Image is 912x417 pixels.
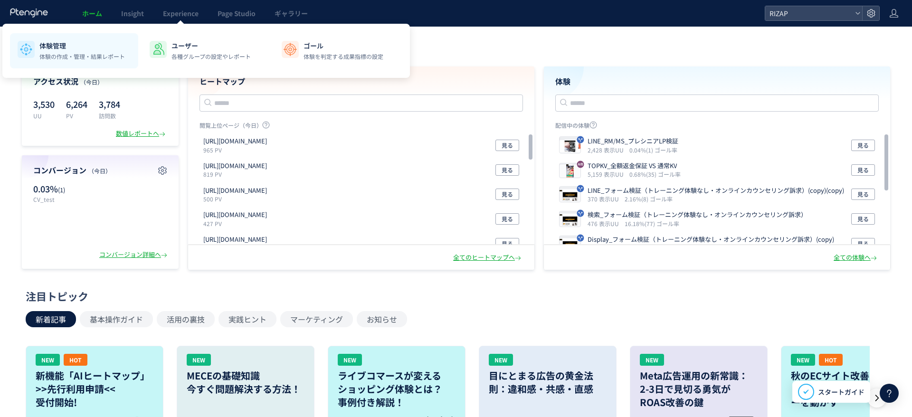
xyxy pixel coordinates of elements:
button: 見る [495,213,519,225]
p: ゴール [304,41,383,50]
span: (1) [58,185,65,194]
div: NEW [489,354,513,366]
p: ユーザー [171,41,251,50]
p: 各種グループの設定やレポート [171,52,251,61]
p: 閲覧上位ページ（今日） [199,121,523,133]
span: （今日） [88,167,111,175]
p: 体験の作成・管理・結果レポート [39,52,125,61]
i: 2,428 表示UU [588,146,627,154]
span: Experience [163,9,199,18]
p: 訪問数 [99,112,120,120]
button: 見る [495,140,519,151]
div: コンバージョン詳細へ [99,250,169,259]
p: PV [66,112,87,120]
img: b12726216f904e846f6446a971e2ee381757652844250.jpeg [560,238,580,251]
div: NEW [36,354,60,366]
button: 新着記事 [26,311,76,327]
i: 0.04%(1) ゴール率 [629,146,677,154]
p: 3,784 [99,96,120,112]
div: NEW [640,354,664,366]
span: （今日） [80,78,103,86]
h3: 目にとまる広告の黄金法則：違和感・共感・直感 [489,369,607,396]
p: 配信中の体験 [555,121,879,133]
i: 5,159 表示UU [588,170,627,178]
span: 見る [857,189,869,200]
button: 見る [851,140,875,151]
h4: ヒートマップ [199,76,523,87]
button: マーケティング [280,311,353,327]
button: 見る [851,238,875,249]
p: LINE_RM/MS_プレシニアLP検証 [588,137,678,146]
h3: 新機能「AIヒートマップ」 >>先行利用申請<< 受付開始! [36,369,153,409]
p: CV_test [33,195,95,203]
span: スタートガイド [818,387,864,397]
h3: Meta広告運用の新常識： 2-3日で見切る勇気が ROAS改善の鍵 [640,369,758,409]
p: https://www.rizap.jp [203,210,267,219]
div: 全てのヒートマップへ [453,253,523,262]
h4: 体験 [555,76,879,87]
button: お知らせ [357,311,407,327]
p: 965 PV [203,146,271,154]
div: NEW [187,354,211,366]
span: 見る [502,238,513,249]
span: Page Studio [218,9,256,18]
p: 3,530 [33,96,55,112]
div: 注目トピック [26,289,882,303]
span: Insight [121,9,144,18]
span: 見る [502,189,513,200]
span: ギャラリー [275,9,308,18]
span: 見る [857,213,869,225]
span: 見る [502,213,513,225]
div: 全ての体験へ [834,253,879,262]
p: 検索_フォーム検証（トレーニング体験なし・オンラインカウンセリング訴求） [588,210,807,219]
i: 2.16%(8) ゴール率 [625,195,673,203]
button: 見る [495,164,519,176]
p: https://lp.rizap.jp/lp/cmlink-241201 [203,235,267,244]
span: 見る [502,140,513,151]
button: 見る [495,189,519,200]
span: RIZAP [767,6,851,20]
div: 数値レポートへ [116,129,167,138]
button: 実践ヒント [218,311,276,327]
button: 見る [851,213,875,225]
i: 532 表示UU [588,244,623,252]
p: 6,264 [66,96,87,112]
span: 見る [857,140,869,151]
button: 見る [851,189,875,200]
i: 370 表示UU [588,195,623,203]
span: ホーム [82,9,102,18]
p: TOPKV_全額返金保証 VS 通常KV [588,161,677,171]
h3: 秋のECサイト改善ガイド｜「感性×データ」でユーザーを動かす [791,369,909,409]
h4: アクセス状況 [33,76,167,87]
p: https://www.rizap.jp/plan [203,161,267,171]
p: https://lp.rizap.jp/lp/invitation-250423 [203,137,267,146]
p: 819 PV [203,170,271,178]
p: 0.03% [33,183,95,195]
p: LINE_フォーム検証（トレーニング体験なし・オンラインカウンセリング訴求）(copy)(copy) [588,186,844,195]
div: HOT [64,354,87,366]
div: NEW [791,354,815,366]
h4: コンバージョン [33,165,167,176]
p: UU [33,112,55,120]
p: 500 PV [203,195,271,203]
button: 見る [495,238,519,249]
div: NEW [338,354,362,366]
img: b12726216f904e846f6446a971e2ee381757652932858.jpeg [560,189,580,202]
p: 体験を判定する成果指標の設定 [304,52,383,61]
button: 基本操作ガイド [80,311,153,327]
div: HOT [819,354,843,366]
span: 見る [857,238,869,249]
span: 見る [857,164,869,176]
button: 見る [851,164,875,176]
p: 393 PV [203,244,271,252]
h3: MECEの基礎知識 今すぐ問題解決する方法！ [187,369,304,396]
img: 23f492a1b5de49e1743d904b4a69aca91756356061153.jpeg [560,164,580,178]
button: 活用の裏技 [157,311,215,327]
p: https://lp.rizap.jp/lp/guarantee-250826/a [203,186,267,195]
i: 0.68%(35) ゴール率 [629,170,681,178]
i: 476 表示UU [588,219,623,227]
i: 3.20%(17) ゴール率 [625,244,676,252]
img: b12726216f904e846f6446a971e2ee381757652323888.jpeg [560,213,580,227]
p: Display_フォーム検証（トレーニング体験なし・オンラインカウンセリング訴求）(copy) [588,235,834,244]
img: d09c5364f3dd47d67b9053fff4ccfd591756457247920.jpeg [560,140,580,153]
